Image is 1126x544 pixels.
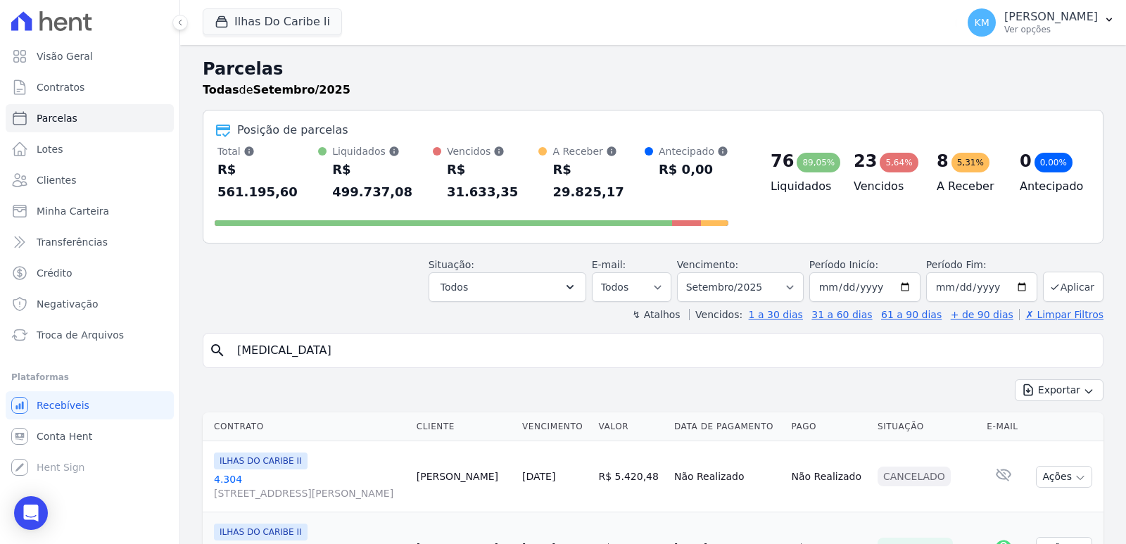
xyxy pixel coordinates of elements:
span: Parcelas [37,111,77,125]
th: Cliente [411,412,517,441]
th: Vencimento [517,412,593,441]
h4: Vencidos [854,178,914,195]
label: Período Inicío: [809,259,878,270]
a: + de 90 dias [951,309,1013,320]
span: Transferências [37,235,108,249]
div: R$ 499.737,08 [332,158,433,203]
th: Data de Pagamento [669,412,786,441]
p: Ver opções [1004,24,1098,35]
span: ILHAS DO CARIBE II [214,453,308,469]
button: Exportar [1015,379,1103,401]
th: Pago [786,412,872,441]
a: 61 a 90 dias [881,309,942,320]
div: 5,31% [951,153,989,172]
div: 0 [1020,150,1032,172]
a: Contratos [6,73,174,101]
button: Todos [429,272,586,302]
input: Buscar por nome do lote ou do cliente [229,336,1097,365]
div: R$ 29.825,17 [552,158,645,203]
span: Conta Hent [37,429,92,443]
span: Negativação [37,297,99,311]
a: ✗ Limpar Filtros [1019,309,1103,320]
a: Recebíveis [6,391,174,419]
div: Total [217,144,318,158]
div: R$ 0,00 [659,158,728,181]
a: [DATE] [522,471,555,482]
a: Crédito [6,259,174,287]
span: Minha Carteira [37,204,109,218]
td: R$ 5.420,48 [593,441,668,512]
div: A Receber [552,144,645,158]
a: Troca de Arquivos [6,321,174,349]
a: Minha Carteira [6,197,174,225]
div: Posição de parcelas [237,122,348,139]
h4: Liquidados [771,178,831,195]
div: Open Intercom Messenger [14,496,48,530]
label: ↯ Atalhos [632,309,680,320]
a: 31 a 60 dias [811,309,872,320]
div: R$ 31.633,35 [447,158,539,203]
span: Crédito [37,266,72,280]
th: Contrato [203,412,411,441]
label: Vencimento: [677,259,738,270]
span: Troca de Arquivos [37,328,124,342]
div: Plataformas [11,369,168,386]
div: R$ 561.195,60 [217,158,318,203]
a: 1 a 30 dias [749,309,803,320]
div: Antecipado [659,144,728,158]
span: KM [974,18,989,27]
label: Vencidos: [689,309,742,320]
button: KM [PERSON_NAME] Ver opções [956,3,1126,42]
div: 8 [937,150,949,172]
div: 76 [771,150,794,172]
td: [PERSON_NAME] [411,441,517,512]
button: Ilhas Do Caribe Ii [203,8,342,35]
div: Cancelado [878,467,951,486]
p: de [203,82,350,99]
i: search [209,342,226,359]
td: Não Realizado [786,441,872,512]
p: [PERSON_NAME] [1004,10,1098,24]
label: Período Fim: [926,258,1037,272]
button: Aplicar [1043,272,1103,302]
span: Lotes [37,142,63,156]
h4: Antecipado [1020,178,1080,195]
span: Contratos [37,80,84,94]
a: Parcelas [6,104,174,132]
span: [STREET_ADDRESS][PERSON_NAME] [214,486,405,500]
strong: Todas [203,83,239,96]
h2: Parcelas [203,56,1103,82]
a: 4.304[STREET_ADDRESS][PERSON_NAME] [214,472,405,500]
th: Valor [593,412,668,441]
div: 89,05% [797,153,840,172]
span: Recebíveis [37,398,89,412]
span: Clientes [37,173,76,187]
span: ILHAS DO CARIBE II [214,524,308,540]
div: 23 [854,150,877,172]
a: Transferências [6,228,174,256]
span: Todos [441,279,468,296]
a: Visão Geral [6,42,174,70]
label: E-mail: [592,259,626,270]
div: 5,64% [880,153,918,172]
label: Situação: [429,259,474,270]
td: Não Realizado [669,441,786,512]
th: Situação [872,412,981,441]
h4: A Receber [937,178,997,195]
div: Liquidados [332,144,433,158]
strong: Setembro/2025 [253,83,350,96]
span: Visão Geral [37,49,93,63]
div: Vencidos [447,144,539,158]
a: Lotes [6,135,174,163]
a: Clientes [6,166,174,194]
a: Negativação [6,290,174,318]
a: Conta Hent [6,422,174,450]
button: Ações [1036,466,1092,488]
th: E-mail [981,412,1026,441]
div: 0,00% [1035,153,1073,172]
